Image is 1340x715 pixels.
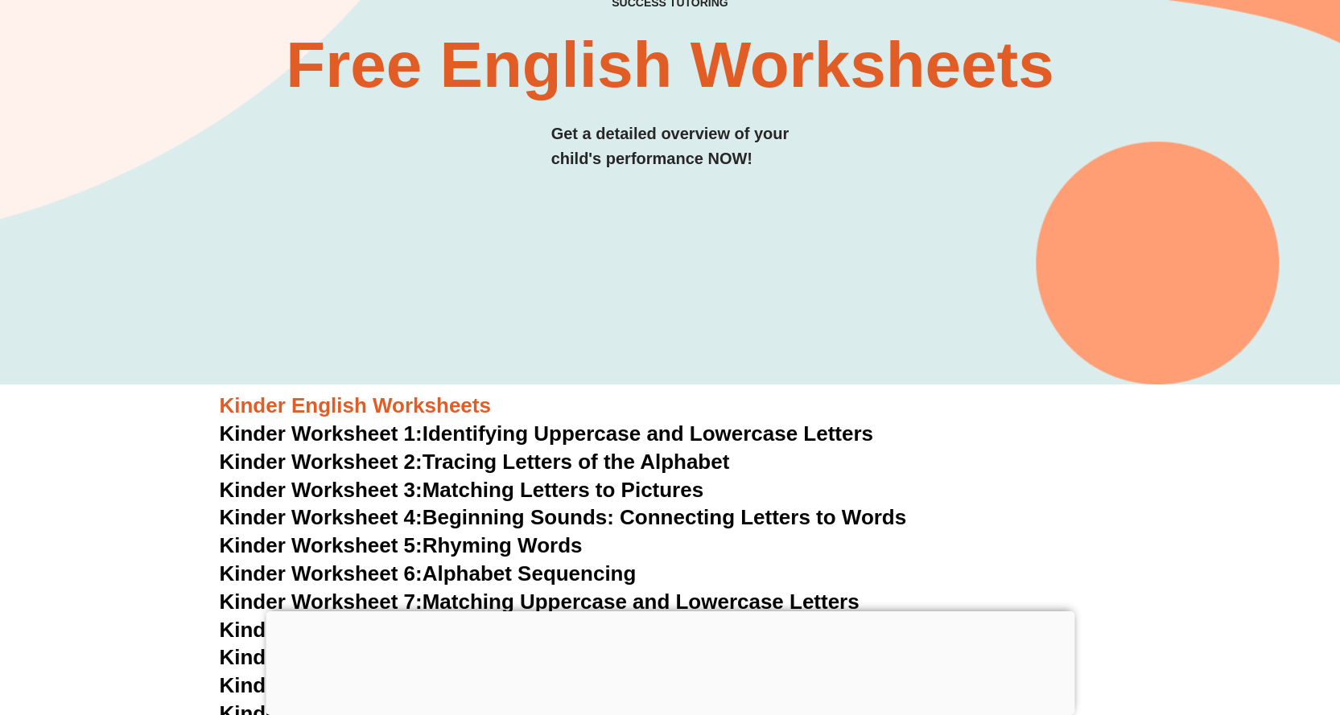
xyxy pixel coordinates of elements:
h2: Free English Worksheets​ [272,33,1068,97]
span: Kinder Worksheet 3: [220,478,423,502]
a: Kinder Worksheet 4:Beginning Sounds: Connecting Letters to Words [220,505,907,529]
a: Kinder Worksheet 9:Simple CVC (Consonant-Vowel-Consonant) Words [220,645,922,669]
span: Kinder Worksheet 5: [220,533,423,557]
span: Kinder Worksheet 4: [220,505,423,529]
h3: Get a detailed overview of your child's performance NOW! [551,121,790,171]
span: Kinder Worksheet 9: [220,645,423,669]
a: Kinder Worksheet 1:Identifying Uppercase and Lowercase Letters [220,421,874,446]
a: Kinder Worksheet 6:Alphabet Sequencing [220,561,637,586]
a: Kinder Worksheet 2:Tracing Letters of the Alphabet [220,450,730,474]
span: Kinder Worksheet 10: [220,673,435,697]
a: Kinder Worksheet 10:Short and Long Vowel Sounds [220,673,736,697]
iframe: To enrich screen reader interactions, please activate Accessibility in Grammarly extension settings [266,611,1074,711]
span: Kinder Worksheet 7: [220,590,423,614]
a: Kinder Worksheet 8:Identifying Vowel Sounds [220,618,675,642]
span: Kinder Worksheet 2: [220,450,423,474]
a: Kinder Worksheet 7:Matching Uppercase and Lowercase Letters [220,590,860,614]
span: Kinder Worksheet 8: [220,618,423,642]
span: Kinder Worksheet 6: [220,561,423,586]
span: Kinder Worksheet 1: [220,421,423,446]
a: Kinder Worksheet 5:Rhyming Words [220,533,583,557]
h3: Kinder English Worksheets [220,392,1121,420]
iframe: Chat Widget [1072,533,1340,715]
a: Kinder Worksheet 3:Matching Letters to Pictures [220,478,704,502]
